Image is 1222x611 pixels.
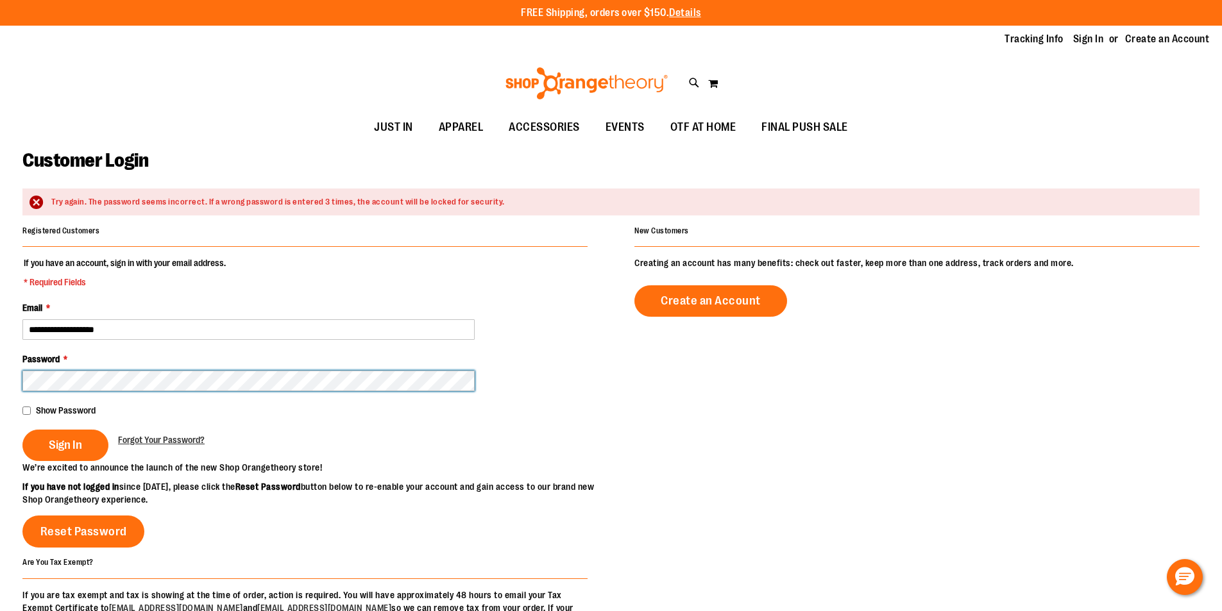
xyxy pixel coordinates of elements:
a: Create an Account [634,285,787,317]
span: OTF AT HOME [670,113,736,142]
span: APPAREL [439,113,484,142]
span: EVENTS [606,113,645,142]
strong: Are You Tax Exempt? [22,558,94,567]
span: Forgot Your Password? [118,435,205,445]
span: * Required Fields [24,276,226,289]
span: Email [22,303,42,313]
a: JUST IN [361,113,426,142]
a: Details [669,7,701,19]
p: Creating an account has many benefits: check out faster, keep more than one address, track orders... [634,256,1200,269]
img: Shop Orangetheory [504,67,670,99]
legend: If you have an account, sign in with your email address. [22,256,227,289]
span: Create an Account [661,294,761,308]
span: ACCESSORIES [509,113,580,142]
a: APPAREL [426,113,496,142]
span: Reset Password [40,524,127,539]
span: JUST IN [374,113,413,142]
a: Forgot Your Password? [118,433,205,446]
span: Sign In [49,438,82,452]
strong: Reset Password [235,481,301,492]
span: Show Password [36,405,96,415]
a: Create an Account [1125,32,1210,46]
a: OTF AT HOME [658,113,749,142]
div: Try again. The password seems incorrect. If a wrong password is entered 3 times, the account will... [51,196,1187,208]
span: Customer Login [22,149,148,171]
p: since [DATE], please click the button below to re-enable your account and gain access to our bran... [22,480,611,506]
a: Tracking Info [1005,32,1064,46]
a: EVENTS [593,113,658,142]
strong: Registered Customers [22,226,99,235]
strong: If you have not logged in [22,481,119,492]
a: FINAL PUSH SALE [749,113,861,142]
button: Hello, have a question? Let’s chat. [1167,559,1203,595]
a: Reset Password [22,515,144,548]
span: Password [22,354,60,364]
a: Sign In [1073,32,1104,46]
button: Sign In [22,430,108,461]
strong: New Customers [634,226,689,235]
p: We’re excited to announce the launch of the new Shop Orangetheory store! [22,461,611,474]
a: ACCESSORIES [496,113,593,142]
span: FINAL PUSH SALE [761,113,848,142]
p: FREE Shipping, orders over $150. [521,6,701,21]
